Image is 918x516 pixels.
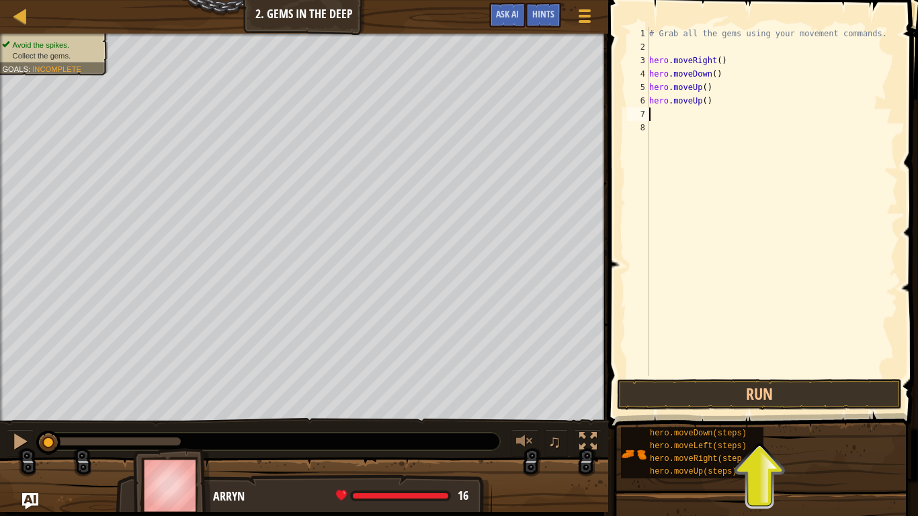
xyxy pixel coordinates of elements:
[627,40,649,54] div: 2
[617,379,902,410] button: Run
[627,81,649,94] div: 5
[7,429,34,457] button: Ctrl + P: Pause
[2,64,28,73] span: Goals
[496,7,519,20] span: Ask AI
[627,94,649,107] div: 6
[627,107,649,121] div: 7
[621,441,646,467] img: portrait.png
[213,488,478,505] div: Arryn
[532,7,554,20] span: Hints
[548,431,561,451] span: ♫
[13,40,69,49] span: Avoid the spikes.
[13,51,71,60] span: Collect the gems.
[28,64,32,73] span: :
[2,50,100,61] li: Collect the gems.
[627,67,649,81] div: 4
[511,429,538,457] button: Adjust volume
[32,64,81,73] span: Incomplete
[575,429,601,457] button: Toggle fullscreen
[2,40,100,50] li: Avoid the spikes.
[545,429,568,457] button: ♫
[627,54,649,67] div: 3
[489,3,526,28] button: Ask AI
[650,441,747,451] span: hero.moveLeft(steps)
[627,27,649,40] div: 1
[627,121,649,134] div: 8
[458,487,468,504] span: 16
[568,3,601,34] button: Show game menu
[650,429,747,438] span: hero.moveDown(steps)
[22,493,38,509] button: Ask AI
[650,467,737,476] span: hero.moveUp(steps)
[650,454,751,464] span: hero.moveRight(steps)
[336,490,468,502] div: health: 16 / 16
